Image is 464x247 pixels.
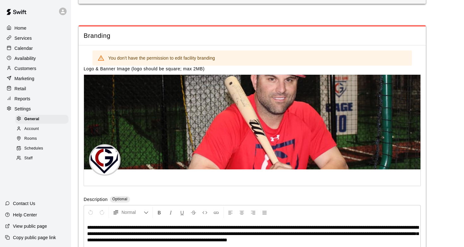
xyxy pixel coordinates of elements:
[165,207,176,218] button: Format Italics
[5,54,66,63] a: Availability
[84,32,421,40] span: Branding
[236,207,247,218] button: Center Align
[188,207,199,218] button: Format Strikethrough
[24,136,37,142] span: Rooms
[15,124,71,134] a: Account
[84,66,205,71] label: Logo & Banner Image (logo should be square; max 2MB)
[24,145,43,152] span: Schedules
[122,209,144,215] span: Normal
[15,115,68,124] div: General
[15,114,71,124] a: General
[15,45,33,51] p: Calendar
[15,134,68,143] div: Rooms
[85,207,96,218] button: Undo
[225,207,236,218] button: Left Align
[5,33,66,43] a: Services
[154,207,165,218] button: Format Bold
[13,200,35,207] p: Contact Us
[24,155,33,162] span: Staff
[211,207,222,218] button: Insert Link
[15,154,71,163] a: Staff
[15,144,68,153] div: Schedules
[5,23,66,33] a: Home
[15,35,32,41] p: Services
[5,64,66,73] a: Customers
[5,104,66,114] a: Settings
[110,207,151,218] button: Formatting Options
[5,94,66,103] a: Reports
[5,44,66,53] a: Calendar
[5,84,66,93] a: Retail
[15,55,36,62] p: Availability
[259,207,270,218] button: Justify Align
[108,52,215,64] div: You don't have the permission to edit facility branding
[24,126,39,132] span: Account
[13,212,37,218] p: Help Center
[15,154,68,163] div: Staff
[5,74,66,83] a: Marketing
[24,116,39,122] span: General
[248,207,259,218] button: Right Align
[15,144,71,154] a: Schedules
[15,75,34,82] p: Marketing
[15,106,31,112] p: Settings
[15,25,27,31] p: Home
[15,96,30,102] p: Reports
[112,197,128,201] span: Optional
[15,65,36,72] p: Customers
[199,207,210,218] button: Insert Code
[177,207,187,218] button: Format Underline
[15,85,26,92] p: Retail
[13,223,47,229] p: View public page
[97,207,107,218] button: Redo
[84,196,108,203] label: Description
[15,125,68,133] div: Account
[15,134,71,144] a: Rooms
[13,234,56,241] p: Copy public page link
